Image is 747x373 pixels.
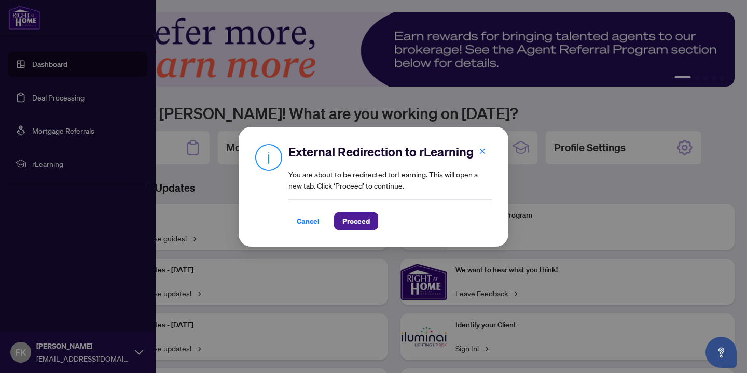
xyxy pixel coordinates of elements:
h2: External Redirection to rLearning [288,144,492,160]
span: close [479,147,486,154]
button: Open asap [706,337,737,368]
span: Cancel [297,213,320,229]
img: Info Icon [255,144,282,171]
button: Proceed [334,212,378,230]
span: Proceed [342,213,370,229]
button: Cancel [288,212,328,230]
div: You are about to be redirected to rLearning . This will open a new tab. Click ‘Proceed’ to continue. [288,144,492,230]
